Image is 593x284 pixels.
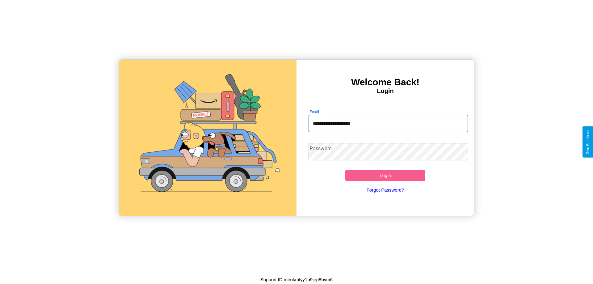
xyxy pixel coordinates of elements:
button: Login [345,170,425,181]
a: Forgot Password? [305,181,465,199]
label: Email [310,109,319,114]
div: Give Feedback [586,129,590,155]
p: Support ID: meokmfyy1b9jep8bvm6 [260,275,333,284]
h4: Login [296,87,474,95]
img: gif [119,60,296,216]
h3: Welcome Back! [296,77,474,87]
